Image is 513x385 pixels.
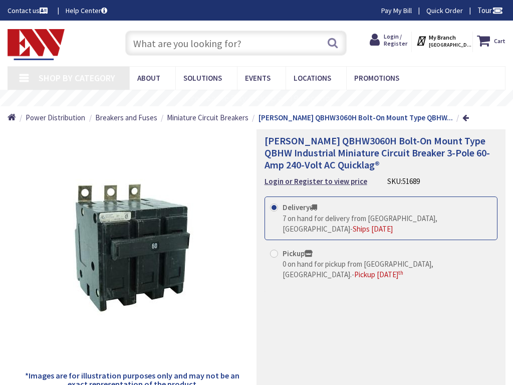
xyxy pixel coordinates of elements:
span: Power Distribution [26,113,85,122]
div: SKU: [387,176,420,186]
strong: My Branch [429,34,456,41]
strong: [PERSON_NAME] QBHW3060H Bolt-On Mount Type QBHW... [259,113,453,122]
span: Promotions [354,73,399,83]
strong: Pickup [283,249,313,258]
a: Help Center [66,6,107,16]
img: Eaton QBHW3060H Bolt-On Mount Type QBHW Industrial Miniature Circuit Breaker 3-Pole 60-Amp 240-Vo... [57,171,207,321]
span: Login / Register [384,33,407,47]
sup: th [398,269,403,276]
span: Solutions [183,73,222,83]
img: Electrical Wholesalers, Inc. [8,29,65,60]
a: Breakers and Fuses [95,112,157,123]
rs-layer: Free Same Day Pickup at 19 Locations [186,94,340,103]
span: Breakers and Fuses [95,113,157,122]
a: Power Distribution [26,112,85,123]
span: 7 on hand for delivery from [GEOGRAPHIC_DATA], [GEOGRAPHIC_DATA] [283,214,437,234]
div: - [283,213,492,235]
div: - [283,259,492,280]
span: Locations [294,73,331,83]
span: Miniature Circuit Breakers [167,113,248,122]
strong: Cart [494,32,505,50]
a: Cart [477,32,505,50]
span: Tour [477,6,503,15]
span: Ships [DATE] [353,224,393,234]
span: [PERSON_NAME] QBHW3060H Bolt-On Mount Type QBHW Industrial Miniature Circuit Breaker 3-Pole 60-Am... [265,134,490,171]
span: About [137,73,160,83]
a: Quick Order [426,6,463,16]
div: My Branch [GEOGRAPHIC_DATA], [GEOGRAPHIC_DATA] [416,32,468,50]
a: Miniature Circuit Breakers [167,112,248,123]
span: 0 on hand for pickup from [GEOGRAPHIC_DATA], [GEOGRAPHIC_DATA]. [283,259,433,279]
span: Shop By Category [39,72,115,84]
input: What are you looking for? [125,31,346,56]
a: Login or Register to view price [265,176,367,186]
span: Events [245,73,271,83]
span: [GEOGRAPHIC_DATA], [GEOGRAPHIC_DATA] [429,42,471,48]
span: Pickup [DATE] [354,270,403,279]
span: 51689 [402,176,420,186]
strong: Delivery [283,203,317,212]
a: Pay My Bill [381,6,412,16]
a: Login / Register [370,32,407,49]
